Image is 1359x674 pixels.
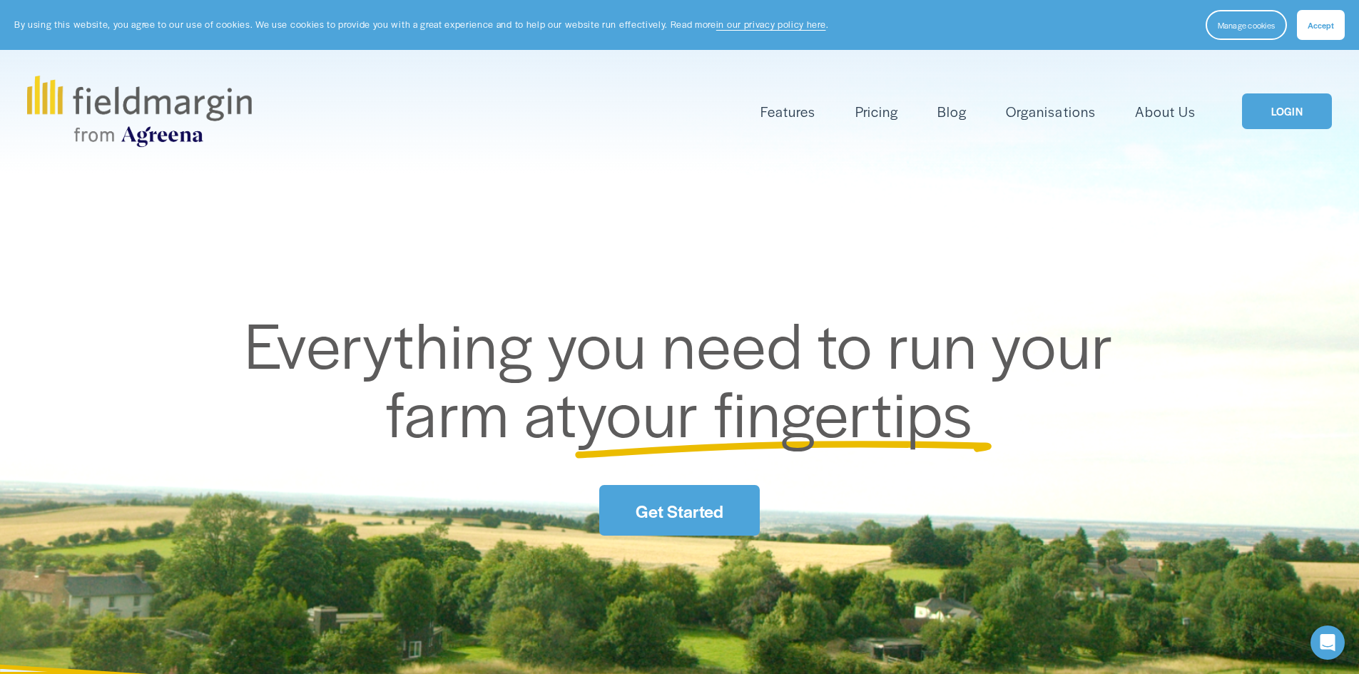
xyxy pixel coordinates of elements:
span: Accept [1308,19,1334,31]
a: About Us [1135,100,1196,123]
a: LOGIN [1242,93,1332,130]
a: Pricing [855,100,898,123]
span: your fingertips [577,367,973,456]
p: By using this website, you agree to our use of cookies. We use cookies to provide you with a grea... [14,18,828,31]
span: Features [760,101,815,122]
button: Accept [1297,10,1345,40]
a: Organisations [1006,100,1095,123]
img: fieldmargin.com [27,76,251,147]
a: in our privacy policy here [716,18,826,31]
button: Manage cookies [1206,10,1287,40]
a: Blog [937,100,967,123]
a: Get Started [599,485,759,536]
div: Open Intercom Messenger [1310,626,1345,660]
span: Everything you need to run your farm at [245,298,1129,456]
span: Manage cookies [1218,19,1275,31]
a: folder dropdown [760,100,815,123]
